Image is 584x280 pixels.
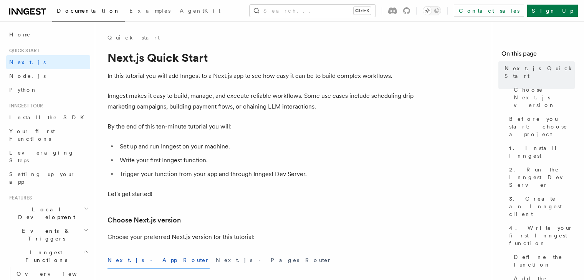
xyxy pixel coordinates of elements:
[423,6,441,15] button: Toggle dark mode
[6,224,90,245] button: Events & Triggers
[506,112,575,141] a: Before you start: choose a project
[108,71,415,81] p: In this tutorial you will add Inngest to a Next.js app to see how easy it can be to build complex...
[6,146,90,167] a: Leveraging Steps
[509,144,575,160] span: 1. Install Inngest
[6,124,90,146] a: Your first Functions
[509,224,575,247] span: 4. Write your first Inngest function
[6,55,90,69] a: Next.js
[117,155,415,166] li: Write your first Inngest function.
[509,115,575,138] span: Before you start: choose a project
[108,91,415,112] p: Inngest makes it easy to build, manage, and execute reliable workflows. Some use cases include sc...
[514,253,575,268] span: Define the function
[180,8,220,14] span: AgentKit
[6,249,83,264] span: Inngest Functions
[6,48,40,54] span: Quick start
[108,232,415,242] p: Choose your preferred Next.js version for this tutorial:
[117,169,415,180] li: Trigger your function from your app and through Inngest Dev Server.
[250,5,376,17] button: Search...Ctrl+K
[175,2,225,21] a: AgentKit
[108,252,210,269] button: Next.js - App Router
[511,83,575,112] a: Choose Next.js version
[509,195,575,218] span: 3. Create an Inngest client
[6,83,90,97] a: Python
[52,2,125,21] a: Documentation
[108,34,160,41] a: Quick start
[506,163,575,192] a: 2. Run the Inngest Dev Server
[509,166,575,189] span: 2. Run the Inngest Dev Server
[9,128,55,142] span: Your first Functions
[9,31,31,38] span: Home
[6,203,90,224] button: Local Development
[9,87,37,93] span: Python
[354,7,371,15] kbd: Ctrl+K
[454,5,524,17] a: Contact sales
[108,215,181,226] a: Choose Next.js version
[6,195,32,201] span: Features
[108,51,415,64] h1: Next.js Quick Start
[9,59,46,65] span: Next.js
[6,245,90,267] button: Inngest Functions
[6,110,90,124] a: Install the SDK
[6,167,90,189] a: Setting up your app
[216,252,332,269] button: Next.js - Pages Router
[511,250,575,272] a: Define the function
[57,8,120,14] span: Documentation
[17,271,96,277] span: Overview
[9,114,89,120] span: Install the SDK
[6,206,84,221] span: Local Development
[501,49,575,61] h4: On this page
[117,141,415,152] li: Set up and run Inngest on your machine.
[514,86,575,109] span: Choose Next.js version
[506,141,575,163] a: 1. Install Inngest
[6,103,43,109] span: Inngest tour
[129,8,170,14] span: Examples
[9,73,46,79] span: Node.js
[108,189,415,199] p: Let's get started!
[125,2,175,21] a: Examples
[9,171,75,185] span: Setting up your app
[501,61,575,83] a: Next.js Quick Start
[6,69,90,83] a: Node.js
[6,28,90,41] a: Home
[108,121,415,132] p: By the end of this ten-minute tutorial you will:
[506,192,575,221] a: 3. Create an Inngest client
[505,64,575,80] span: Next.js Quick Start
[6,227,84,242] span: Events & Triggers
[527,5,578,17] a: Sign Up
[9,150,74,163] span: Leveraging Steps
[506,221,575,250] a: 4. Write your first Inngest function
